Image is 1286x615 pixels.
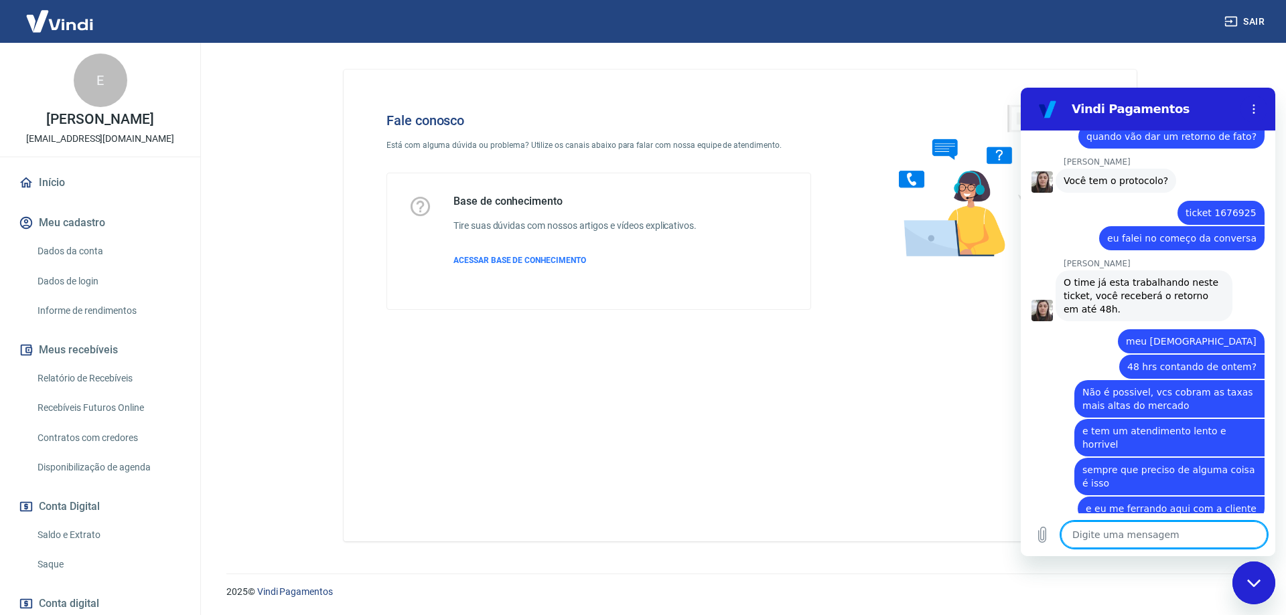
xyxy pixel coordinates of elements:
a: Informe de rendimentos [32,297,184,325]
a: Dados da conta [32,238,184,265]
a: Relatório de Recebíveis [32,365,184,392]
p: [PERSON_NAME] [46,112,153,126]
a: Disponibilização de agenda [32,454,184,481]
a: Vindi Pagamentos [257,586,333,597]
button: Meus recebíveis [16,335,184,365]
a: ACESSAR BASE DE CONHECIMENTO [453,254,697,266]
h6: Tire suas dúvidas com nossos artigos e vídeos explicativos. [453,219,697,233]
iframe: Botão para abrir a janela de mensagens, conversa em andamento [1232,561,1275,604]
button: Conta Digital [16,492,184,521]
h4: Fale conosco [386,112,811,128]
a: Contratos com credores [32,424,184,452]
a: Saque [32,551,184,578]
a: Início [16,168,184,197]
a: Saldo e Extrato [32,521,184,549]
p: [EMAIL_ADDRESS][DOMAIN_NAME] [26,132,174,146]
button: Sair [1222,9,1270,34]
span: ACESSAR BASE DE CONHECIMENTO [453,256,586,265]
button: Meu cadastro [16,208,184,238]
iframe: Janela de mensagens [1021,88,1275,556]
span: Conta digital [39,594,99,613]
div: E [74,54,127,107]
p: 2025 © [226,585,1254,599]
h5: Base de conhecimento [453,195,697,208]
img: Vindi [16,1,103,41]
a: Dados de login [32,268,184,295]
a: Recebíveis Futuros Online [32,394,184,422]
img: Fale conosco [872,91,1076,270]
p: Está com alguma dúvida ou problema? Utilize os canais abaixo para falar com nossa equipe de atend... [386,139,811,151]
